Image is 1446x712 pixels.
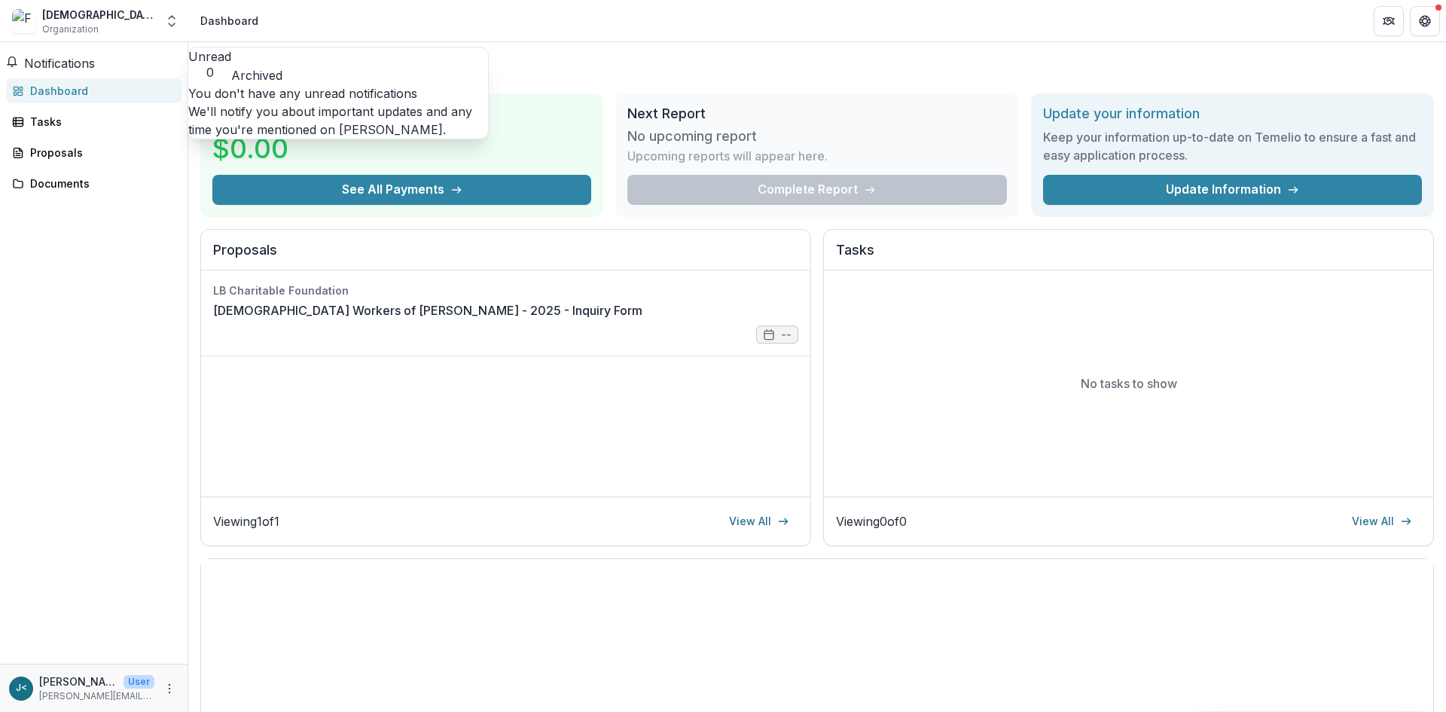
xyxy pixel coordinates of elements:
p: [PERSON_NAME][EMAIL_ADDRESS][PERSON_NAME][DOMAIN_NAME] [39,689,154,703]
p: User [124,675,154,689]
h2: Next Report [627,105,1006,122]
p: No tasks to show [1081,374,1177,393]
p: Viewing 0 of 0 [836,512,907,530]
button: Partners [1374,6,1404,36]
button: More [160,680,178,698]
span: 0 [188,66,231,80]
div: Dashboard [30,83,169,99]
button: Archived [231,66,282,84]
a: Update Information [1043,175,1422,205]
h3: Keep your information up-to-date on Temelio to ensure a fast and easy application process. [1043,128,1422,164]
button: Open entity switcher [161,6,182,36]
p: Upcoming reports will appear here. [627,147,828,165]
p: [PERSON_NAME] <[PERSON_NAME][EMAIL_ADDRESS][PERSON_NAME][DOMAIN_NAME]> [39,674,117,689]
button: Unread [188,47,231,80]
div: Jill Allen <jill.allen@dorothysplace.org> [16,683,27,693]
a: Proposals [6,140,182,165]
a: View All [1343,509,1421,533]
h2: Update your information [1043,105,1422,122]
a: [DEMOGRAPHIC_DATA] Workers of [PERSON_NAME] - 2025 - Inquiry Form [213,301,642,319]
div: Documents [30,176,169,191]
button: Get Help [1410,6,1440,36]
nav: breadcrumb [194,10,264,32]
button: Notifications [6,54,95,72]
div: Dashboard [200,13,258,29]
h2: Proposals [213,242,798,270]
h3: No upcoming report [627,128,757,145]
button: See All Payments [212,175,591,205]
a: View All [720,509,798,533]
p: Viewing 1 of 1 [213,512,279,530]
a: Tasks [6,109,182,134]
div: Tasks [30,114,169,130]
h1: Dashboard [200,54,1434,81]
div: [DEMOGRAPHIC_DATA] Workers of [PERSON_NAME] [42,7,155,23]
a: Dashboard [6,78,182,103]
img: Franciscan Workers of Junipero Serra [12,9,36,33]
p: You don't have any unread notifications [188,84,488,102]
p: We'll notify you about important updates and any time you're mentioned on [PERSON_NAME]. [188,102,488,139]
span: Organization [42,23,99,36]
h3: $0.00 [212,128,325,169]
div: Proposals [30,145,169,160]
span: Notifications [24,56,95,71]
h2: Tasks [836,242,1421,270]
a: Documents [6,171,182,196]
